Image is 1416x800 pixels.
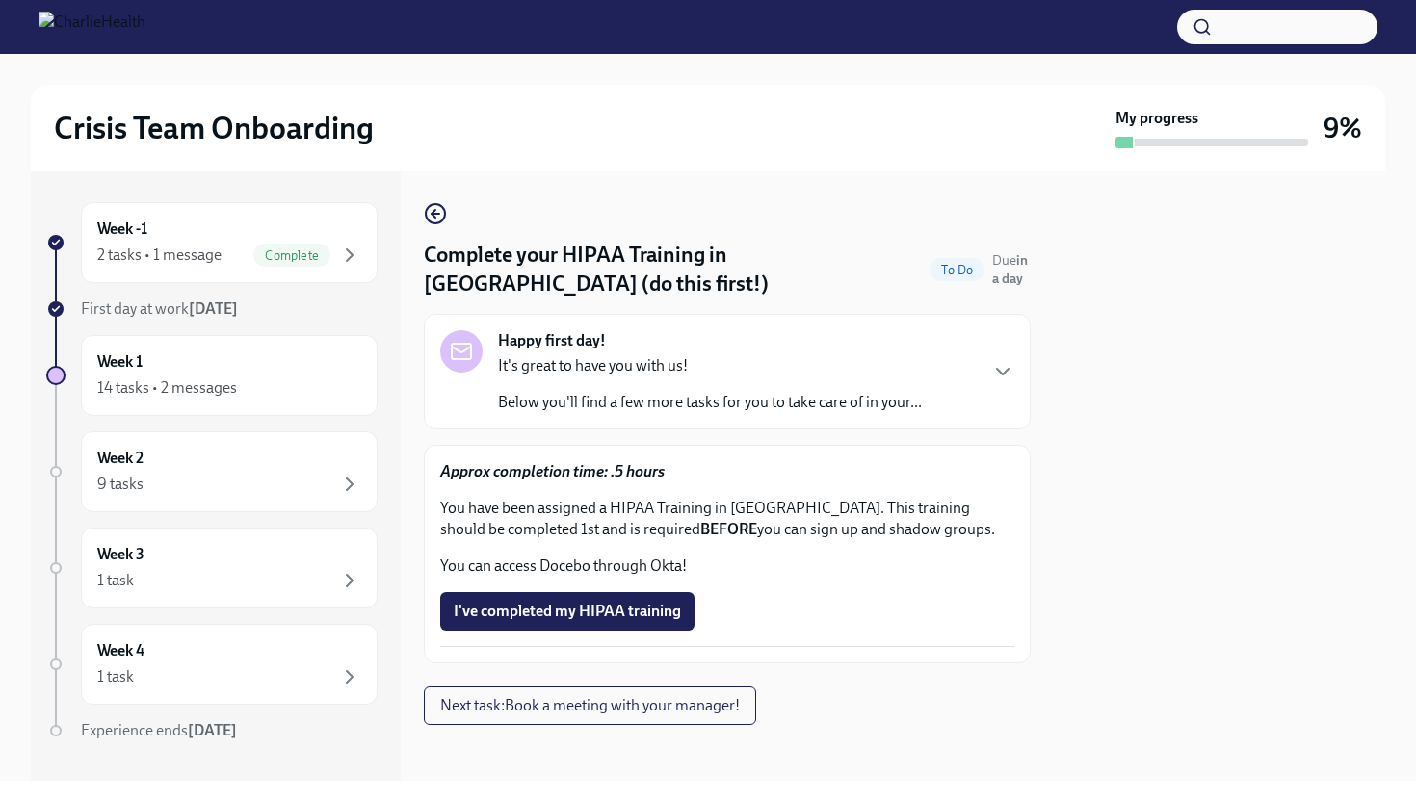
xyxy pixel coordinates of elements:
button: I've completed my HIPAA training [440,592,695,631]
strong: in a day [992,252,1028,287]
a: Week 114 tasks • 2 messages [46,335,378,416]
strong: Approx completion time: .5 hours [440,462,665,480]
span: To Do [930,263,984,277]
span: August 20th, 2025 10:00 [992,251,1031,288]
div: 2 tasks • 1 message [97,245,222,266]
span: Complete [253,248,330,263]
h6: Week 3 [97,544,144,565]
span: Due [992,252,1028,287]
h3: 9% [1324,111,1362,145]
p: Below you'll find a few more tasks for you to take care of in your... [498,392,922,413]
a: Week -12 tasks • 1 messageComplete [46,202,378,283]
span: Next task : Book a meeting with your manager! [440,696,740,715]
h6: Week -1 [97,219,147,240]
h6: Week 1 [97,351,143,373]
div: 1 task [97,570,134,591]
a: Week 29 tasks [46,431,378,512]
div: 9 tasks [97,474,144,495]
strong: BEFORE [700,520,757,538]
h2: Crisis Team Onboarding [54,109,374,147]
p: It's great to have you with us! [498,355,922,376]
h6: Week 2 [97,448,144,469]
a: First day at work[DATE] [46,298,378,320]
strong: [DATE] [188,721,237,739]
div: 14 tasks • 2 messages [97,377,237,399]
a: Week 41 task [46,624,378,705]
strong: [DATE] [189,299,238,318]
h6: Week 4 [97,640,144,661]
div: 1 task [97,666,134,687]
span: First day at work [81,299,238,318]
h4: Complete your HIPAA Training in [GEOGRAPHIC_DATA] (do this first!) [424,241,922,298]
a: Week 31 task [46,528,378,608]
img: CharlieHealth [39,12,145,42]
span: I've completed my HIPAA training [454,602,681,621]
span: Experience ends [81,721,237,739]
p: You can access Docebo through Okta! [440,555,1014,577]
p: You have been assigned a HIPAA Training in [GEOGRAPHIC_DATA]. This training should be completed 1... [440,498,1014,540]
button: Next task:Book a meeting with your manager! [424,686,756,725]
strong: Happy first day! [498,330,606,351]
strong: My progress [1115,108,1198,129]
